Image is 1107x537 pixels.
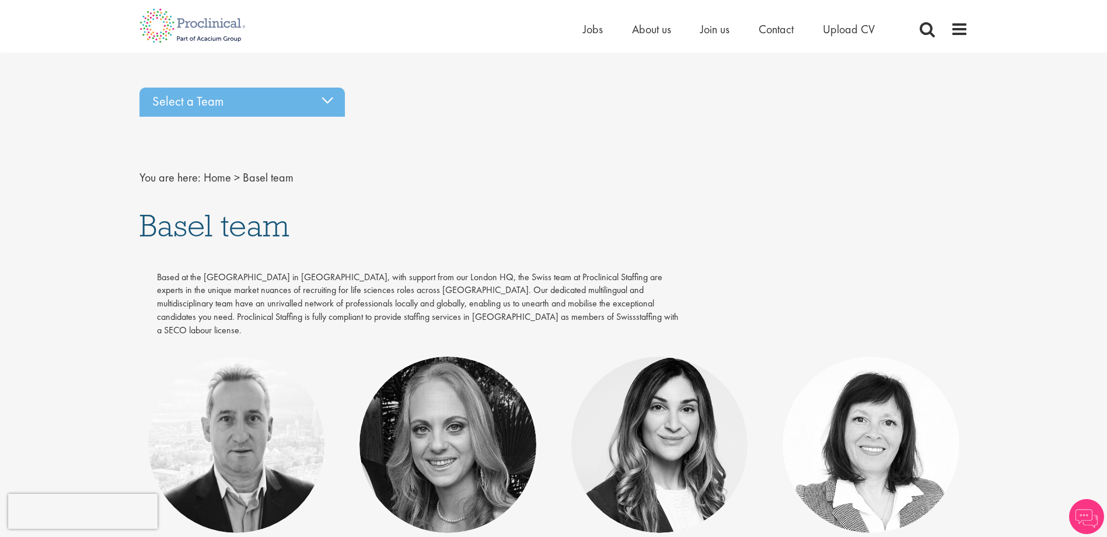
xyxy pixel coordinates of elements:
p: Office Manager, [GEOGRAPHIC_DATA] [794,448,948,461]
img: Chatbot [1069,499,1104,534]
a: [PERSON_NAME] [383,417,512,440]
iframe: reCAPTCHA [8,494,158,529]
a: Contact [759,22,794,37]
span: Basel team [243,170,294,185]
div: Select a Team [139,88,345,117]
span: Basel team [139,205,289,245]
a: Upload CV [823,22,875,37]
p: Based at the [GEOGRAPHIC_DATA] in [GEOGRAPHIC_DATA], with support from our London HQ, the Swiss t... [157,271,680,337]
a: Jobs [583,22,603,37]
a: Join us [700,22,729,37]
span: You are here: [139,170,201,185]
a: About us [632,22,671,37]
p: Managing Consultant - [GEOGRAPHIC_DATA] [371,441,525,468]
a: breadcrumb link [204,170,231,185]
p: Client Development Manager - [GEOGRAPHIC_DATA] [160,441,313,468]
span: > [234,170,240,185]
a: [PERSON_NAME] [595,417,724,440]
a: [PERSON_NAME] [806,424,935,446]
p: Senior Consultant - [GEOGRAPHIC_DATA] [583,441,736,468]
a: [PERSON_NAME] [172,417,301,440]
